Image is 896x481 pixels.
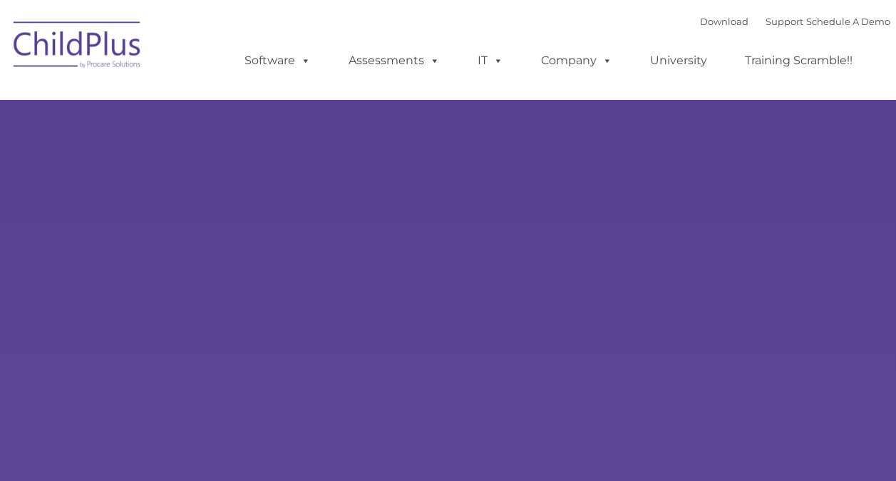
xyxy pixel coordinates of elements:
a: Schedule A Demo [806,16,890,27]
a: University [636,46,721,75]
font: | [700,16,890,27]
img: ChildPlus by Procare Solutions [6,11,149,83]
a: Training Scramble!! [731,46,867,75]
a: Support [766,16,803,27]
a: Company [527,46,627,75]
a: IT [463,46,517,75]
a: Software [230,46,325,75]
a: Download [700,16,748,27]
a: Assessments [334,46,454,75]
